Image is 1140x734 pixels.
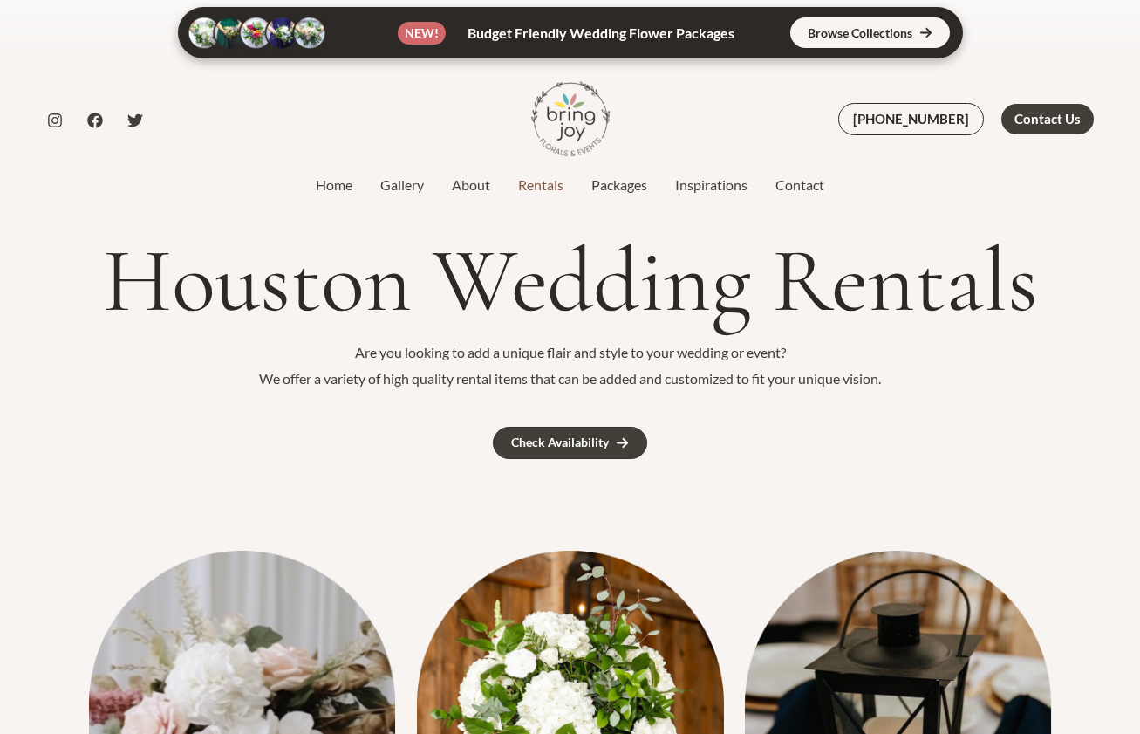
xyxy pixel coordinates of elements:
[531,79,610,158] img: Bring Joy
[511,436,609,449] div: Check Availability
[661,175,761,196] a: Inspirations
[838,103,984,135] a: [PHONE_NUMBER]
[302,172,838,198] nav: Site Navigation
[577,175,661,196] a: Packages
[1001,104,1094,134] a: Contact Us
[87,113,103,128] a: Facebook
[47,231,1094,331] h1: Houston Wedding Rentals
[127,113,143,128] a: Twitter
[493,427,647,459] a: Check Availability
[438,175,504,196] a: About
[761,175,838,196] a: Contact
[47,340,1094,391] p: Are you looking to add a unique flair and style to your wedding or event? We offer a variety of h...
[504,175,577,196] a: Rentals
[302,175,366,196] a: Home
[47,113,63,128] a: Instagram
[366,175,438,196] a: Gallery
